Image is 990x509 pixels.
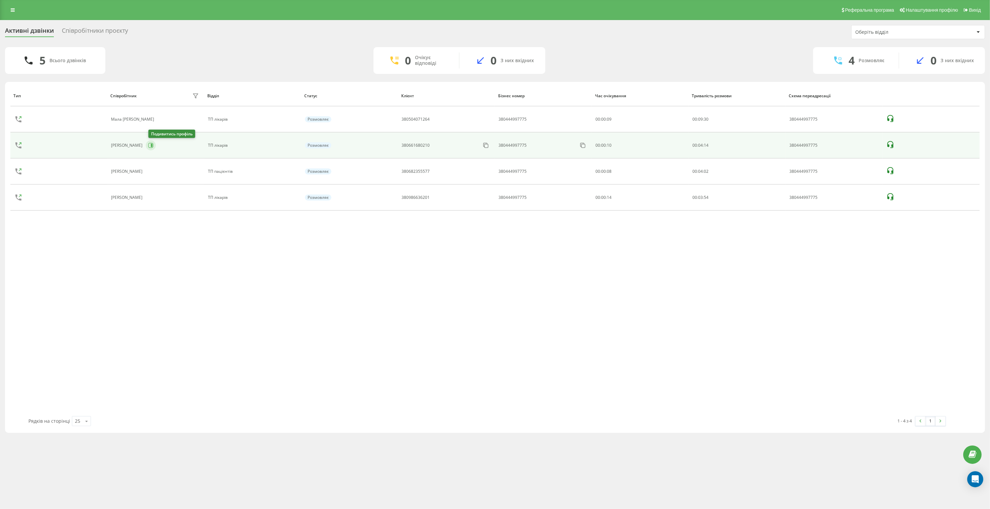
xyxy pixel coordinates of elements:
div: ТП лікарів [208,143,298,148]
div: ТП лікарів [208,195,298,200]
div: 00:00:09 [595,117,685,122]
div: 25 [75,418,80,424]
div: Схема переадресації [789,94,880,98]
span: Налаштування профілю [906,7,958,13]
div: Оберіть відділ [855,29,935,35]
div: 380682355577 [402,169,430,174]
div: [PERSON_NAME] [111,143,144,148]
div: Співробітник [110,94,137,98]
span: 09 [698,116,703,122]
div: 0 [930,54,937,67]
div: Очікує відповіді [415,55,449,66]
div: 380444997775 [789,169,879,174]
div: Активні дзвінки [5,27,54,37]
div: 0 [491,54,497,67]
div: ТП лікарів [208,117,298,122]
span: 00 [692,168,697,174]
div: З них вхідних [501,58,534,63]
span: 02 [704,168,708,174]
div: Розмовляє [305,195,331,201]
div: 380444997775 [789,195,879,200]
span: 04 [698,142,703,148]
div: 380661680210 [402,143,430,148]
span: 00 [692,116,697,122]
div: Всього дзвінків [49,58,86,63]
span: Рядків на сторінці [28,418,70,424]
div: 00:00:08 [595,169,685,174]
span: 04 [698,168,703,174]
div: : : [692,195,708,200]
div: 380444997775 [789,143,879,148]
div: : : [692,169,708,174]
span: 00 [692,142,697,148]
div: 380444997775 [789,117,879,122]
div: Розмовляє [305,142,331,148]
div: 380444997775 [499,195,527,200]
div: 380444997775 [499,169,527,174]
span: 03 [698,195,703,200]
div: З них вхідних [941,58,974,63]
span: 54 [704,195,708,200]
div: 380986636201 [402,195,430,200]
div: : : [692,117,708,122]
div: Час очікування [595,94,686,98]
span: 30 [704,116,708,122]
div: 380504071264 [402,117,430,122]
div: 0 [405,54,411,67]
span: 14 [704,142,708,148]
div: Відділ [207,94,298,98]
div: Розмовляє [859,58,885,63]
div: : : [692,143,708,148]
span: Вихід [969,7,981,13]
div: Мала [PERSON_NAME] [111,117,156,122]
div: [PERSON_NAME] [111,195,144,200]
div: 380444997775 [499,117,527,122]
div: 5 [39,54,45,67]
a: 1 [925,416,936,426]
div: Тип [13,94,104,98]
div: ТП пацієнтів [208,169,298,174]
div: Розмовляє [305,116,331,122]
div: 1 - 4 з 4 [898,417,912,424]
div: Клієнт [401,94,492,98]
div: 380444997775 [499,143,527,148]
div: Бізнес номер [498,94,589,98]
div: 4 [849,54,855,67]
div: 00:00:10 [595,143,685,148]
div: Open Intercom Messenger [967,471,983,487]
div: Розмовляє [305,168,331,174]
div: [PERSON_NAME] [111,169,144,174]
div: Статус [304,94,395,98]
div: Тривалість розмови [692,94,783,98]
div: Подивитись профіль [148,130,195,138]
span: 00 [692,195,697,200]
span: Реферальна програма [845,7,894,13]
div: 00:00:14 [595,195,685,200]
div: Співробітники проєкту [62,27,128,37]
